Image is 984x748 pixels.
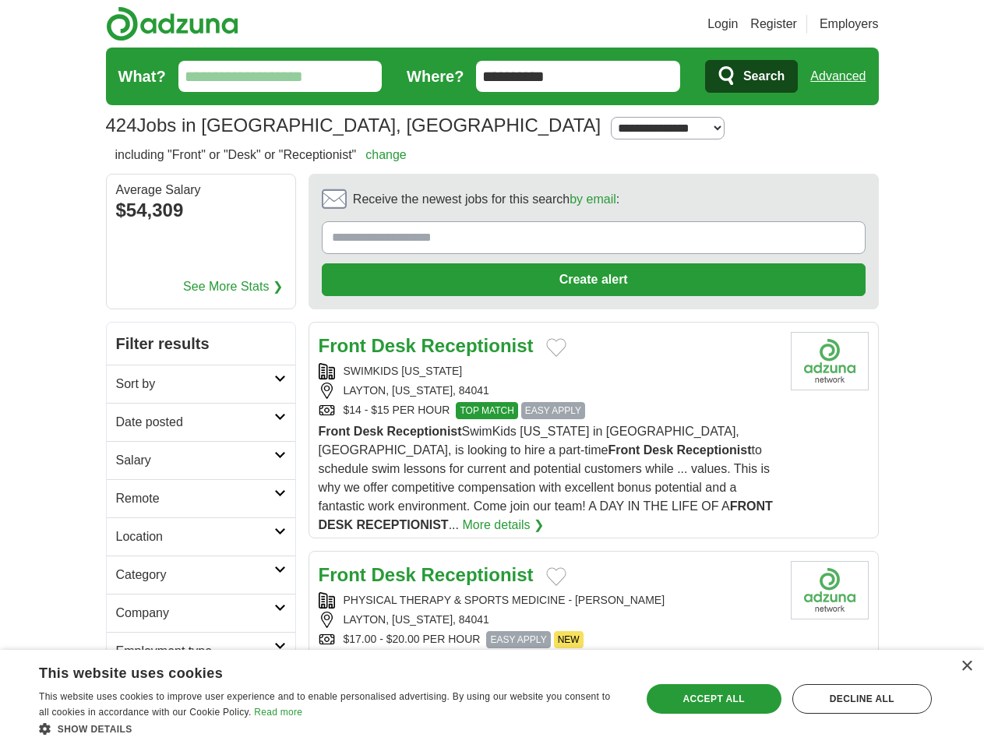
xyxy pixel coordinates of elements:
h2: Remote [116,489,274,508]
a: Date posted [107,403,295,441]
img: Company logo [791,561,869,619]
div: $17.00 - $20.00 PER HOUR [319,631,778,648]
a: Read more, opens a new window [254,707,302,718]
img: Adzuna logo [106,6,238,41]
span: Receive the newest jobs for this search : [353,190,619,209]
a: Advanced [810,61,866,92]
div: Average Salary [116,184,286,196]
div: Show details [39,721,622,736]
a: Remote [107,479,295,517]
a: Front Desk Receptionist [319,335,534,356]
span: TOP MATCH [456,402,517,419]
label: What? [118,65,166,88]
h2: Sort by [116,375,274,393]
strong: DESK [319,518,353,531]
label: Where? [407,65,464,88]
a: change [365,148,407,161]
h2: Category [116,566,274,584]
span: SwimKids [US_STATE] in [GEOGRAPHIC_DATA], [GEOGRAPHIC_DATA], is looking to hire a part-time to sc... [319,425,773,531]
a: Company [107,594,295,632]
strong: Receptionist [677,443,752,457]
strong: Receptionist [421,335,534,356]
span: Search [743,61,785,92]
h2: Salary [116,451,274,470]
a: Salary [107,441,295,479]
div: LAYTON, [US_STATE], 84041 [319,612,778,628]
strong: Desk [371,564,415,585]
div: SWIMKIDS [US_STATE] [319,363,778,379]
div: LAYTON, [US_STATE], 84041 [319,383,778,399]
strong: Front [319,335,366,356]
span: Show details [58,724,132,735]
button: Search [705,60,798,93]
div: PHYSICAL THERAPY & SPORTS MEDICINE - [PERSON_NAME] [319,592,778,609]
strong: Receptionist [387,425,462,438]
h2: Date posted [116,413,274,432]
div: $54,309 [116,196,286,224]
h2: Location [116,527,274,546]
div: This website uses cookies [39,659,584,683]
div: $14 - $15 PER HOUR [319,402,778,419]
a: Location [107,517,295,556]
strong: Front [608,443,640,457]
span: This website uses cookies to improve user experience and to enable personalised advertising. By u... [39,691,610,718]
strong: Desk [644,443,673,457]
a: Employment type [107,632,295,670]
span: NEW [554,631,584,648]
span: 424 [106,111,137,139]
a: Login [707,15,738,34]
img: Company logo [791,332,869,390]
button: Add to favorite jobs [546,567,566,586]
strong: Receptionist [421,564,534,585]
strong: FRONT [730,499,773,513]
h2: including "Front" or "Desk" or "Receptionist" [115,146,407,164]
a: by email [570,192,616,206]
a: Front Desk Receptionist [319,564,534,585]
h2: Filter results [107,323,295,365]
div: Decline all [792,684,932,714]
a: See More Stats ❯ [183,277,283,296]
a: Category [107,556,295,594]
strong: RECEPTIONIST [356,518,448,531]
strong: Front [319,564,366,585]
span: EASY APPLY [521,402,585,419]
a: Register [750,15,797,34]
strong: Desk [354,425,383,438]
a: Sort by [107,365,295,403]
div: Close [961,661,972,672]
strong: Front [319,425,351,438]
strong: Desk [371,335,415,356]
a: More details ❯ [462,516,544,535]
span: EASY APPLY [486,631,550,648]
h2: Employment type [116,642,274,661]
button: Add to favorite jobs [546,338,566,357]
div: Accept all [647,684,781,714]
h1: Jobs in [GEOGRAPHIC_DATA], [GEOGRAPHIC_DATA] [106,115,601,136]
button: Create alert [322,263,866,296]
a: Employers [820,15,879,34]
h2: Company [116,604,274,623]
